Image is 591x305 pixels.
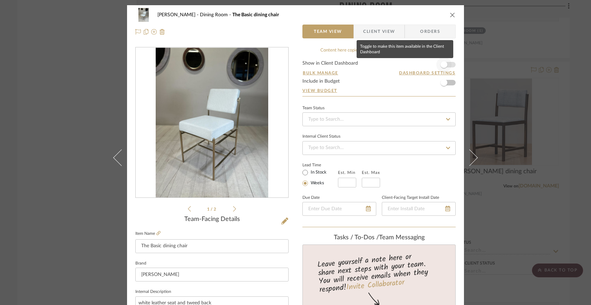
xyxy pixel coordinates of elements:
img: Remove from project [159,29,165,35]
a: View Budget [302,88,456,93]
span: 2 [214,207,217,211]
label: In Stock [309,169,327,176]
input: Type to Search… [302,112,456,126]
span: 1 [207,207,211,211]
span: Dining Room [200,12,232,17]
label: Lead Time [302,162,338,168]
span: The Basic dining chair [232,12,279,17]
input: Enter Due Date [302,202,376,216]
label: Est. Min [338,170,356,175]
label: Due Date [302,196,320,200]
img: eddc0407-e0d0-43b6-9652-259cfbe39539_48x40.jpg [135,8,152,22]
button: close [449,12,456,18]
span: Client View [363,25,395,38]
div: Leave yourself a note here or share next steps with your team. You will receive emails when they ... [302,249,457,296]
span: Orders [413,25,448,38]
input: Enter Item Name [135,239,289,253]
div: team Messaging [302,234,456,242]
div: 0 [136,48,288,198]
label: Client-Facing Target Install Date [382,196,439,200]
label: Item Name [135,231,161,237]
div: Content here copies to Client View - confirm visibility there. [302,47,456,54]
div: Team Status [302,107,324,110]
a: Invite Collaborator [346,277,405,294]
mat-radio-group: Select item type [302,168,338,187]
input: Enter Install Date [382,202,456,216]
span: [PERSON_NAME] [157,12,200,17]
button: Bulk Manage [302,70,339,76]
input: Enter Brand [135,268,289,281]
input: Type to Search… [302,141,456,155]
label: Est. Max [362,170,380,175]
span: / [211,207,214,211]
label: Brand [135,262,146,265]
img: eddc0407-e0d0-43b6-9652-259cfbe39539_436x436.jpg [156,48,268,198]
label: Internal Description [135,290,171,294]
div: Team-Facing Details [135,216,289,223]
span: Team View [314,25,342,38]
span: Tasks / To-Dos / [334,234,379,241]
div: Internal Client Status [302,135,340,138]
label: Weeks [309,180,324,186]
button: Dashboard Settings [399,70,456,76]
